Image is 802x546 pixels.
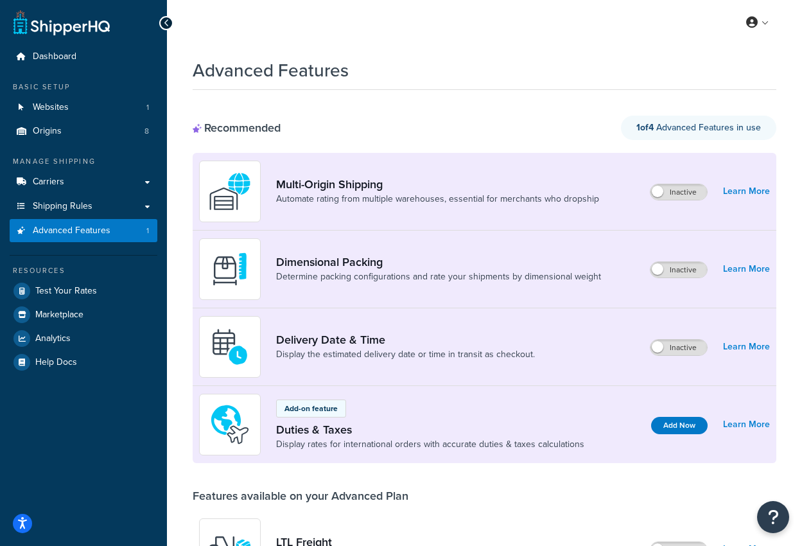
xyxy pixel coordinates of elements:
[10,119,157,143] li: Origins
[10,119,157,143] a: Origins8
[35,310,83,321] span: Marketplace
[146,102,149,113] span: 1
[276,255,601,269] a: Dimensional Packing
[10,82,157,92] div: Basic Setup
[284,403,338,414] p: Add-on feature
[144,126,149,137] span: 8
[207,169,252,214] img: WatD5o0RtDAAAAAElFTkSuQmCC
[33,102,69,113] span: Websites
[276,333,535,347] a: Delivery Date & Time
[276,270,601,283] a: Determine packing configurations and rate your shipments by dimensional weight
[35,286,97,297] span: Test Your Rates
[651,417,708,434] button: Add Now
[33,201,92,212] span: Shipping Rules
[207,402,252,447] img: icon-duo-feat-landed-cost-7136b061.png
[207,247,252,292] img: DTVBYsAAAAAASUVORK5CYII=
[33,225,110,236] span: Advanced Features
[207,324,252,369] img: gfkeb5ejjkALwAAAABJRU5ErkJggg==
[146,225,149,236] span: 1
[10,156,157,167] div: Manage Shipping
[10,279,157,303] a: Test Your Rates
[723,260,770,278] a: Learn More
[10,170,157,194] a: Carriers
[650,262,707,277] label: Inactive
[10,265,157,276] div: Resources
[723,182,770,200] a: Learn More
[723,338,770,356] a: Learn More
[10,96,157,119] li: Websites
[10,96,157,119] a: Websites1
[636,121,761,134] span: Advanced Features in use
[10,351,157,374] a: Help Docs
[193,58,349,83] h1: Advanced Features
[193,489,408,503] div: Features available on your Advanced Plan
[33,51,76,62] span: Dashboard
[650,340,707,355] label: Inactive
[10,219,157,243] li: Advanced Features
[276,348,535,361] a: Display the estimated delivery date or time in transit as checkout.
[276,177,599,191] a: Multi-Origin Shipping
[193,121,281,135] div: Recommended
[33,126,62,137] span: Origins
[276,438,584,451] a: Display rates for international orders with accurate duties & taxes calculations
[636,121,654,134] strong: 1 of 4
[650,184,707,200] label: Inactive
[10,327,157,350] a: Analytics
[10,45,157,69] a: Dashboard
[757,501,789,533] button: Open Resource Center
[723,416,770,434] a: Learn More
[10,219,157,243] a: Advanced Features1
[276,193,599,206] a: Automate rating from multiple warehouses, essential for merchants who dropship
[10,303,157,326] a: Marketplace
[33,177,64,188] span: Carriers
[10,195,157,218] a: Shipping Rules
[35,333,71,344] span: Analytics
[276,423,584,437] a: Duties & Taxes
[35,357,77,368] span: Help Docs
